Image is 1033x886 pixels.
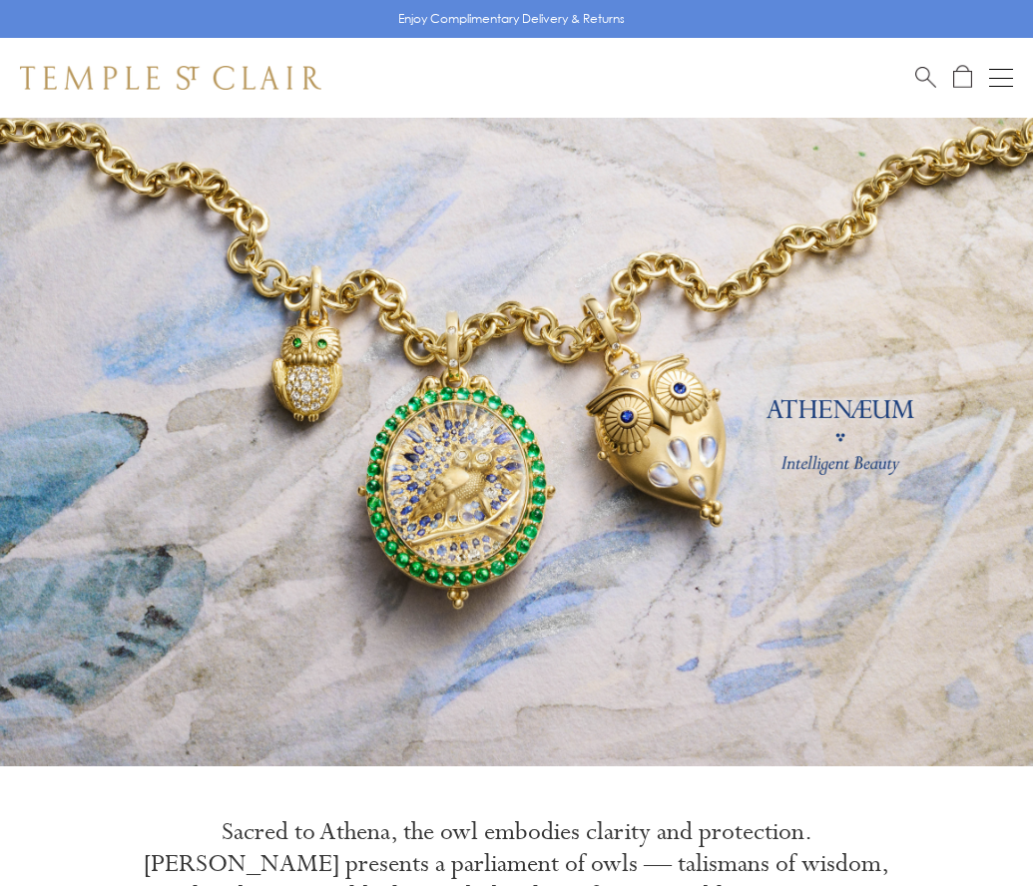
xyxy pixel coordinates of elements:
img: Temple St. Clair [20,66,321,90]
a: Open Shopping Bag [953,65,972,90]
a: Search [915,65,936,90]
button: Open navigation [989,66,1013,90]
p: Enjoy Complimentary Delivery & Returns [398,9,625,29]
